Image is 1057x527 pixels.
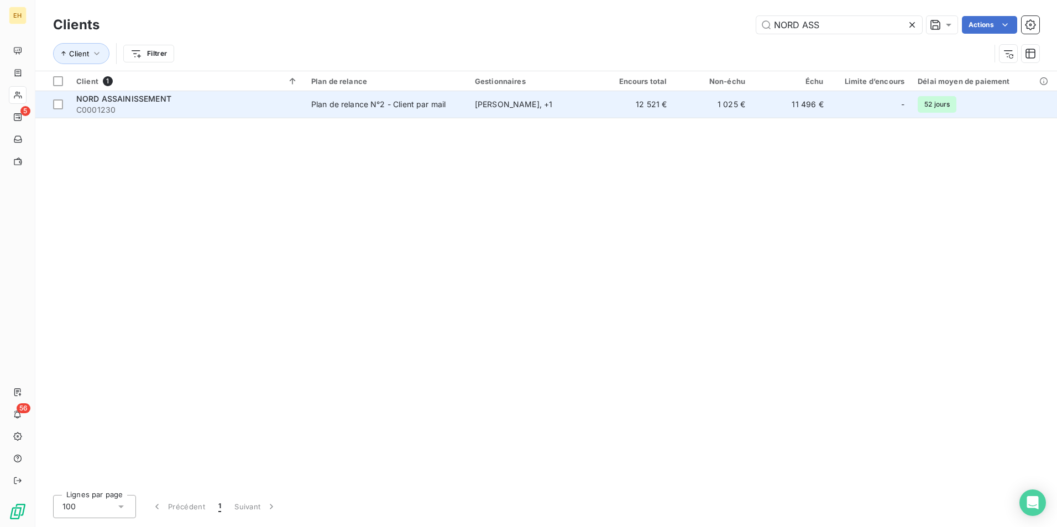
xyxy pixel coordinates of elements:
[145,495,212,518] button: Précédent
[680,77,745,86] div: Non-échu
[218,501,221,512] span: 1
[212,495,228,518] button: 1
[475,77,589,86] div: Gestionnaires
[901,99,904,110] span: -
[752,91,830,118] td: 11 496 €
[9,503,27,520] img: Logo LeanPay
[62,501,76,512] span: 100
[123,45,174,62] button: Filtrer
[69,49,89,58] span: Client
[17,403,30,413] span: 56
[9,108,26,126] a: 5
[962,16,1017,34] button: Actions
[756,16,922,34] input: Rechercher
[673,91,752,118] td: 1 025 €
[918,77,1050,86] div: Délai moyen de paiement
[20,106,30,116] span: 5
[53,15,100,35] h3: Clients
[9,7,27,24] div: EH
[837,77,904,86] div: Limite d’encours
[76,104,298,115] span: C0001230
[103,76,113,86] span: 1
[76,77,98,86] span: Client
[475,99,589,110] div: [PERSON_NAME] , + 1
[228,495,284,518] button: Suivant
[311,77,462,86] div: Plan de relance
[918,96,956,113] span: 52 jours
[758,77,824,86] div: Échu
[602,77,667,86] div: Encours total
[76,94,171,103] span: NORD ASSAINISSEMENT
[595,91,674,118] td: 12 521 €
[53,43,109,64] button: Client
[1019,489,1046,516] div: Open Intercom Messenger
[311,99,446,110] div: Plan de relance N°2 - Client par mail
